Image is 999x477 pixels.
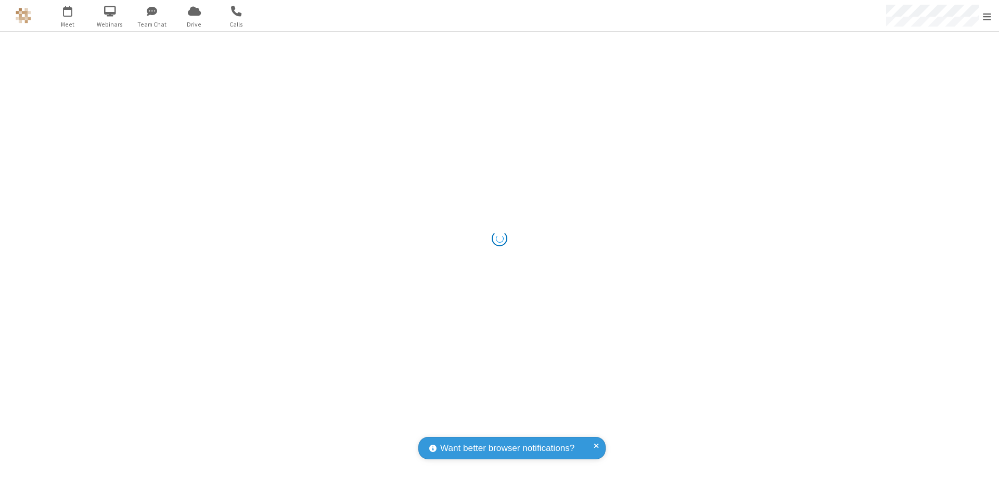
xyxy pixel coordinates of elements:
[91,20,130,29] span: Webinars
[440,442,574,455] span: Want better browser notifications?
[133,20,172,29] span: Team Chat
[217,20,256,29] span: Calls
[48,20,87,29] span: Meet
[175,20,214,29] span: Drive
[16,8,31,23] img: QA Selenium DO NOT DELETE OR CHANGE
